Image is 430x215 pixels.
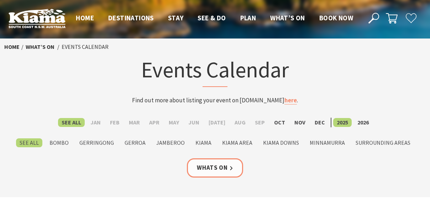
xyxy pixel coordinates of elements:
label: Bombo [46,138,72,147]
label: Apr [146,118,163,127]
h1: Events Calendar [75,55,355,87]
li: Events Calendar [62,42,109,52]
img: Kiama Logo [9,9,65,28]
a: Whats On [187,158,243,177]
label: Kiama [192,138,215,147]
label: Surrounding Areas [352,138,414,147]
label: Gerroa [121,138,149,147]
label: Mar [125,118,143,127]
label: Jamberoo [153,138,188,147]
label: May [165,118,183,127]
span: See & Do [198,14,226,22]
label: Feb [106,118,123,127]
span: Destinations [108,14,154,22]
label: Jan [87,118,104,127]
label: See All [16,138,42,147]
label: 2025 [333,118,352,127]
label: 2026 [354,118,372,127]
label: Kiama Downs [259,138,303,147]
label: Nov [291,118,309,127]
span: Home [76,14,94,22]
label: Minnamurra [306,138,348,147]
span: Plan [240,14,256,22]
nav: Main Menu [69,12,360,24]
label: Gerringong [76,138,117,147]
label: Kiama Area [219,138,256,147]
label: See All [58,118,85,127]
a: Home [4,43,20,51]
label: Jun [185,118,203,127]
span: Book now [319,14,353,22]
span: Stay [168,14,184,22]
label: Oct [271,118,289,127]
label: Sep [251,118,268,127]
label: Dec [311,118,329,127]
a: What’s On [26,43,54,51]
label: Aug [231,118,249,127]
span: What’s On [270,14,305,22]
p: Find out more about listing your event on [DOMAIN_NAME] . [75,96,355,105]
a: here [284,96,297,104]
label: [DATE] [205,118,229,127]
